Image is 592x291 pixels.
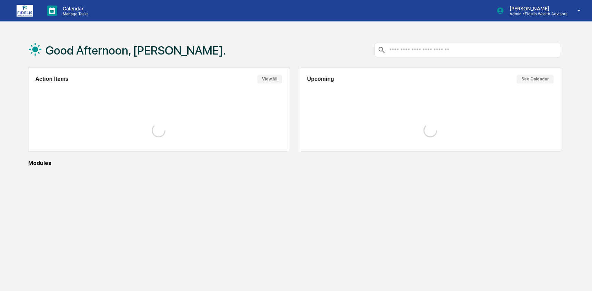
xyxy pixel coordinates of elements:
div: Modules [28,160,561,166]
p: Calendar [57,6,92,11]
h1: Good Afternoon, [PERSON_NAME]. [46,43,226,57]
button: See Calendar [516,75,554,84]
img: logo [17,5,33,17]
h2: Action Items [36,76,69,82]
p: Admin • Fidelis Wealth Advisors [504,11,568,16]
button: View All [257,75,282,84]
p: Manage Tasks [57,11,92,16]
h2: Upcoming [307,76,334,82]
p: [PERSON_NAME] [504,6,568,11]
